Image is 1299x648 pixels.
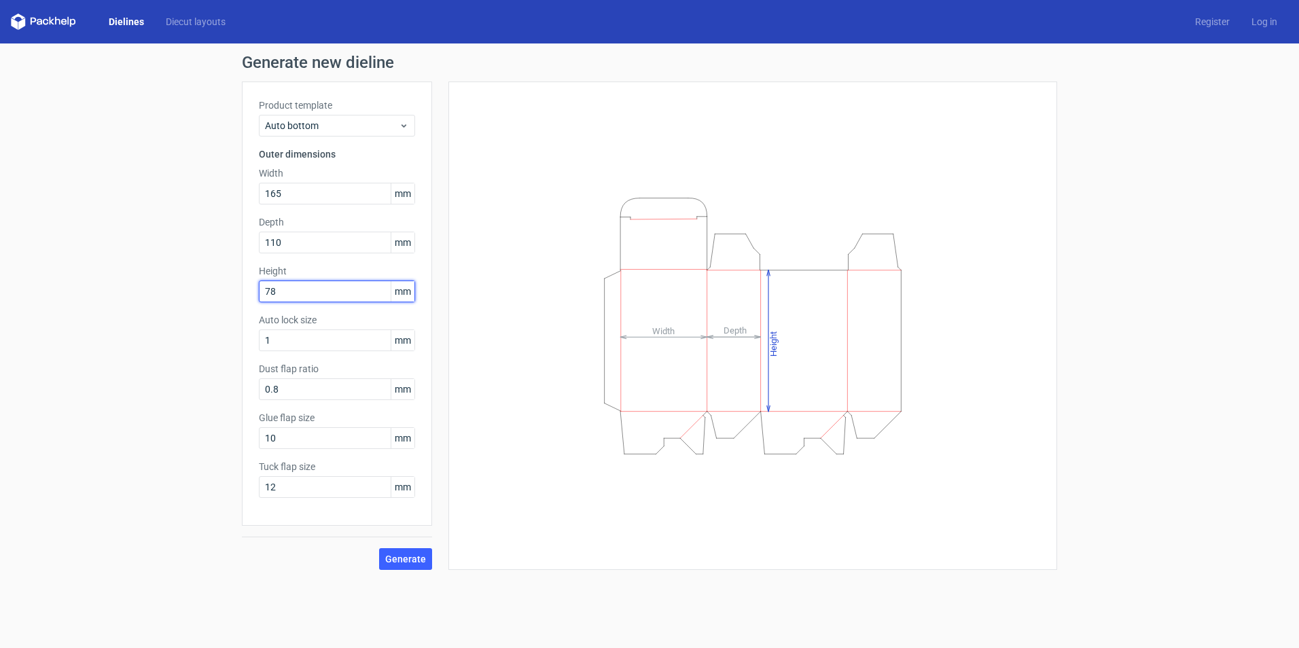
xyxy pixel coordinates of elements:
[652,325,675,336] tspan: Width
[385,554,426,564] span: Generate
[98,15,155,29] a: Dielines
[1184,15,1241,29] a: Register
[391,428,414,448] span: mm
[259,362,415,376] label: Dust flap ratio
[391,183,414,204] span: mm
[391,281,414,302] span: mm
[391,379,414,399] span: mm
[379,548,432,570] button: Generate
[259,166,415,180] label: Width
[391,232,414,253] span: mm
[724,325,747,336] tspan: Depth
[259,411,415,425] label: Glue flap size
[1241,15,1288,29] a: Log in
[155,15,236,29] a: Diecut layouts
[259,98,415,112] label: Product template
[259,313,415,327] label: Auto lock size
[242,54,1057,71] h1: Generate new dieline
[259,147,415,161] h3: Outer dimensions
[259,264,415,278] label: Height
[391,330,414,350] span: mm
[391,477,414,497] span: mm
[259,215,415,229] label: Depth
[265,119,399,132] span: Auto bottom
[259,460,415,473] label: Tuck flap size
[768,331,779,356] tspan: Height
